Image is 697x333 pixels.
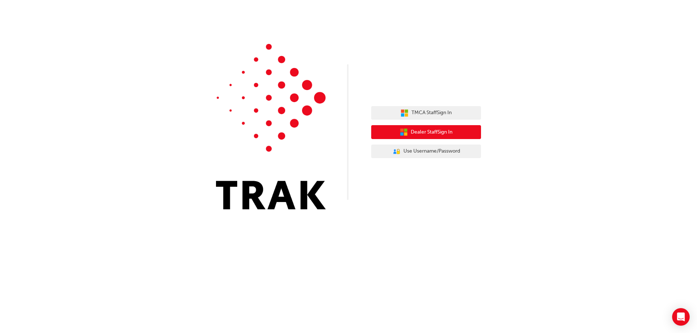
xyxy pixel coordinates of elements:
[403,147,460,156] span: Use Username/Password
[411,128,452,136] span: Dealer Staff Sign In
[371,125,481,139] button: Dealer StaffSign In
[411,109,452,117] span: TMCA Staff Sign In
[371,145,481,158] button: Use Username/Password
[216,44,326,209] img: Trak
[371,106,481,120] button: TMCA StaffSign In
[672,308,690,326] div: Open Intercom Messenger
